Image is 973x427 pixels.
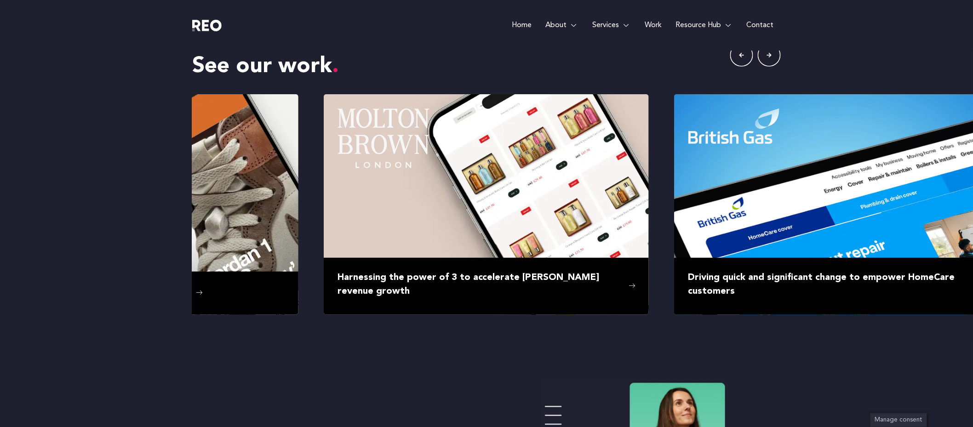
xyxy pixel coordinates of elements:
a: Harnessing the power of 3 to accelerate [PERSON_NAME] revenue growth [324,94,649,315]
span: Manage consent [875,417,922,423]
img: BGAS.svg [688,108,780,144]
img: MOLBROWN-Logo.svg [338,108,429,169]
span: See our work [192,56,339,78]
